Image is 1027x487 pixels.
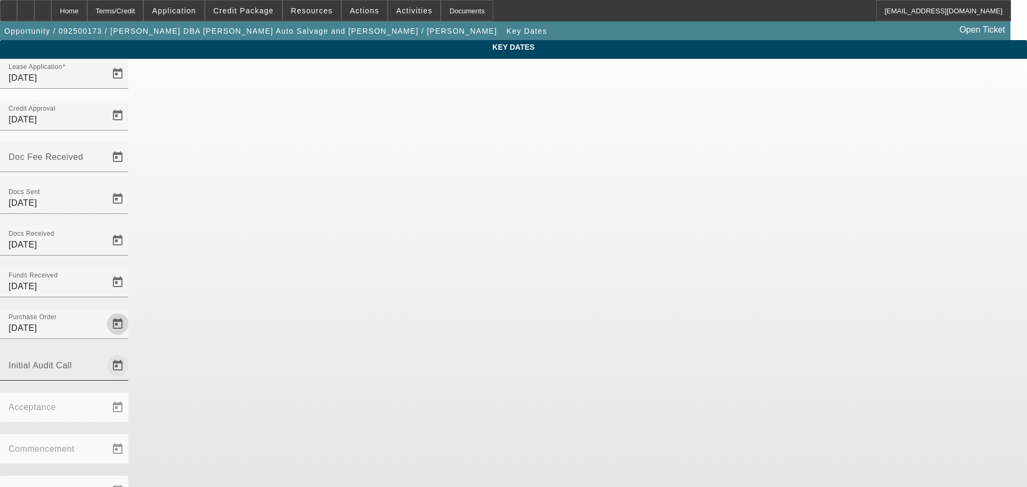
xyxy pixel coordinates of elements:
[9,403,56,412] mat-label: Acceptance
[4,27,497,35] span: Opportunity / 092500173 / [PERSON_NAME] DBA [PERSON_NAME] Auto Salvage and [PERSON_NAME] / [PERSO...
[396,6,433,15] span: Activities
[350,6,379,15] span: Actions
[8,43,1019,51] span: Key Dates
[107,272,128,293] button: Open calendar
[152,6,196,15] span: Application
[955,21,1009,39] a: Open Ticket
[107,146,128,168] button: Open calendar
[9,189,40,196] mat-label: Docs Sent
[144,1,204,21] button: Application
[107,355,128,376] button: Open calendar
[9,105,56,112] mat-label: Credit Approval
[107,63,128,84] button: Open calendar
[9,64,62,71] mat-label: Lease Application
[9,152,83,161] mat-label: Doc Fee Received
[9,230,55,237] mat-label: Docs Received
[9,444,74,453] mat-label: Commencement
[213,6,274,15] span: Credit Package
[291,6,333,15] span: Resources
[107,230,128,251] button: Open calendar
[504,21,550,41] button: Key Dates
[107,188,128,210] button: Open calendar
[107,313,128,335] button: Open calendar
[507,27,547,35] span: Key Dates
[283,1,341,21] button: Resources
[388,1,441,21] button: Activities
[205,1,282,21] button: Credit Package
[342,1,387,21] button: Actions
[9,361,72,370] mat-label: Initial Audit Call
[9,272,58,279] mat-label: Funds Received
[107,105,128,126] button: Open calendar
[9,314,57,321] mat-label: Purchase Order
